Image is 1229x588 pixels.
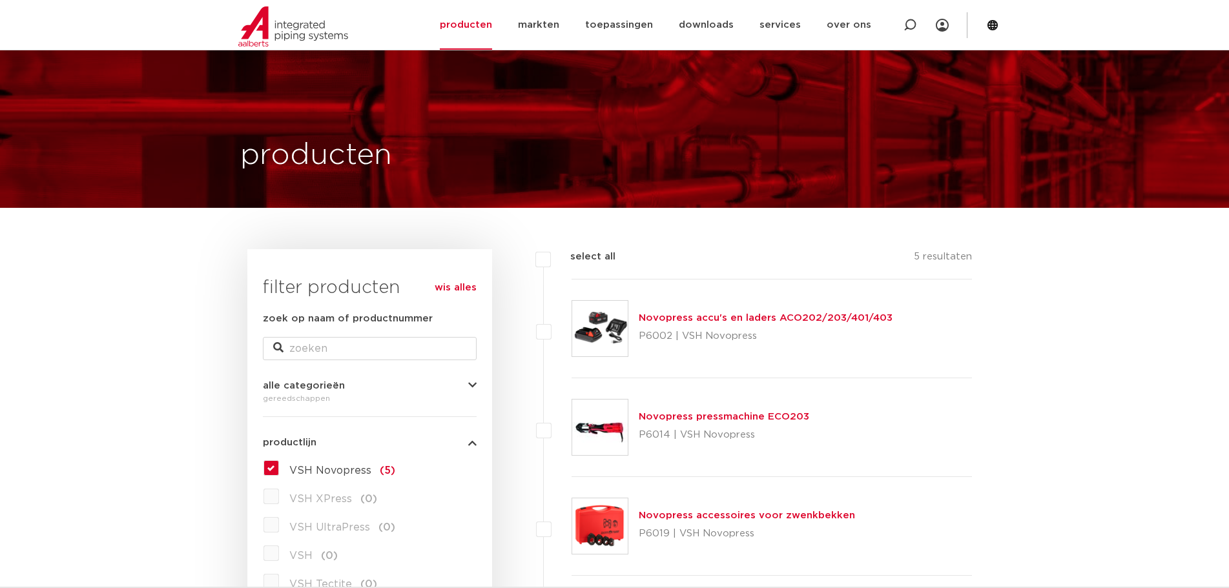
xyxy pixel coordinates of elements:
[380,465,395,476] span: (5)
[639,425,809,445] p: P6014 | VSH Novopress
[263,381,345,390] span: alle categorieën
[551,249,615,265] label: select all
[639,326,893,347] p: P6002 | VSH Novopress
[289,494,352,504] span: VSH XPress
[639,412,809,421] a: Novopress pressmachine ECO203
[360,494,377,504] span: (0)
[572,498,628,554] img: Thumbnail for Novopress accessoires voor zwenkbekken
[263,311,433,327] label: zoek op naam of productnummer
[263,337,477,360] input: zoeken
[263,438,477,447] button: productlijn
[914,249,972,269] p: 5 resultaten
[435,280,477,296] a: wis alles
[289,551,313,561] span: VSH
[572,400,628,455] img: Thumbnail for Novopress pressmachine ECO203
[572,301,628,356] img: Thumbnail for Novopress accu's en laders ACO202/203/401/403
[263,275,477,301] h3: filter producten
[639,313,893,323] a: Novopress accu's en laders ACO202/203/401/403
[263,381,477,390] button: alle categorieën
[289,522,370,532] span: VSH UltraPress
[263,390,477,406] div: gereedschappen
[639,511,855,520] a: Novopress accessoires voor zwenkbekken
[240,135,392,176] h1: producten
[639,523,855,544] p: P6019 | VSH Novopress
[321,551,338,561] span: (0)
[378,522,395,532] span: (0)
[289,465,371,476] span: VSH Novopress
[263,438,316,447] span: productlijn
